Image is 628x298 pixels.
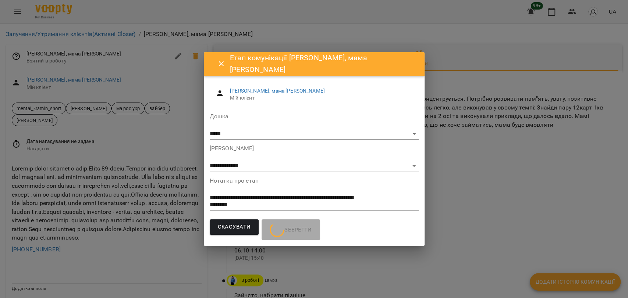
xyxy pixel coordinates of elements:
button: Скасувати [210,219,259,235]
span: Мій клієнт [230,94,412,102]
label: Нотатка про етап [210,178,419,184]
label: [PERSON_NAME] [210,146,419,151]
h6: Етап комунікації [PERSON_NAME], мама [PERSON_NAME] [230,52,415,75]
a: [PERSON_NAME], мама [PERSON_NAME] [230,88,325,94]
span: Скасувати [218,222,251,232]
label: Дошка [210,114,419,119]
button: Close [213,55,230,73]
